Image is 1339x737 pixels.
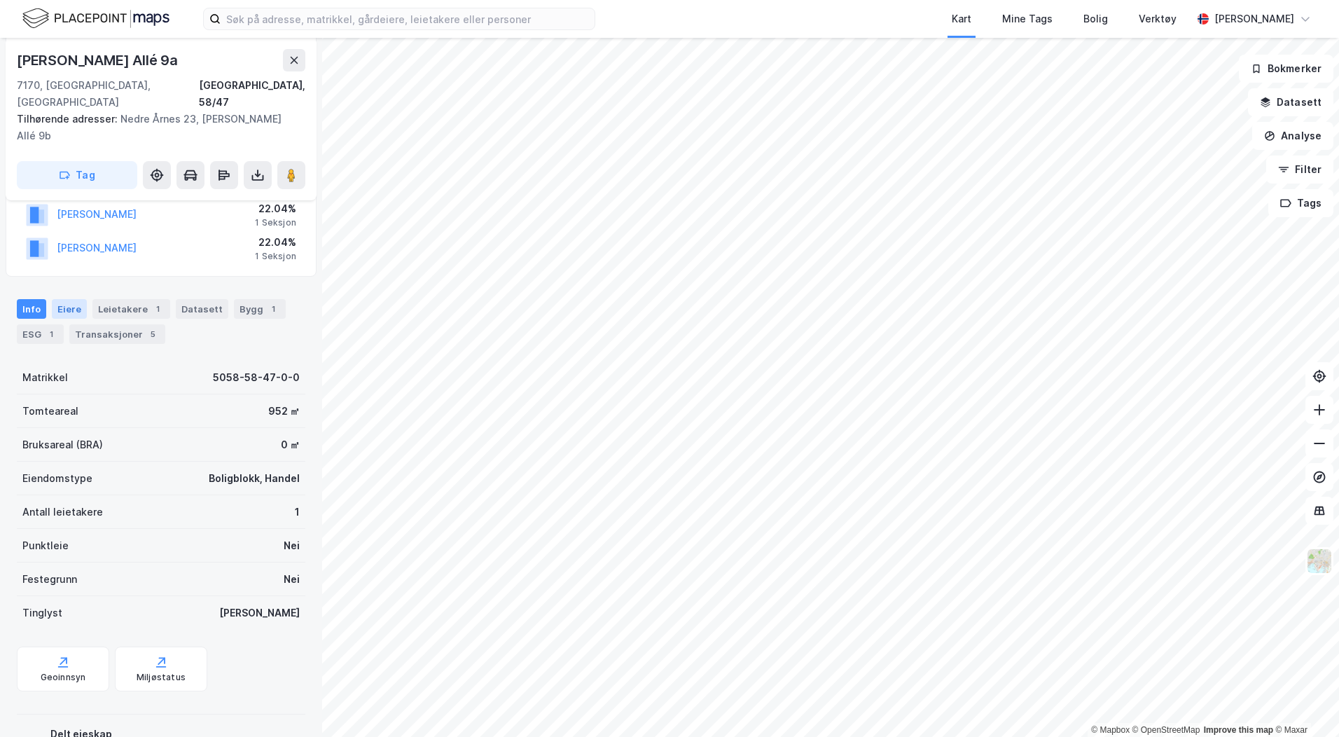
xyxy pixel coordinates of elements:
div: Bruksareal (BRA) [22,436,103,453]
button: Datasett [1248,88,1333,116]
div: Nei [284,571,300,588]
div: Nei [284,537,300,554]
div: 1 Seksjon [255,217,296,228]
div: Nedre Årnes 23, [PERSON_NAME] Allé 9b [17,111,294,144]
div: 5058-58-47-0-0 [213,369,300,386]
div: [PERSON_NAME] [219,605,300,621]
div: Leietakere [92,299,170,319]
div: 22.04% [255,200,296,217]
button: Analyse [1252,122,1333,150]
div: Festegrunn [22,571,77,588]
div: 22.04% [255,234,296,251]
a: OpenStreetMap [1132,725,1200,735]
div: Punktleie [22,537,69,554]
div: Boligblokk, Handel [209,470,300,487]
div: [PERSON_NAME] Allé 9a [17,49,181,71]
button: Bokmerker [1239,55,1333,83]
div: Tomteareal [22,403,78,420]
div: Info [17,299,46,319]
button: Tag [17,161,137,189]
div: Bygg [234,299,286,319]
div: 1 [44,327,58,341]
button: Filter [1266,156,1333,184]
div: 1 [295,504,300,521]
iframe: Chat Widget [1269,670,1339,737]
div: 0 ㎡ [281,436,300,453]
div: Geoinnsyn [41,672,86,683]
div: Kontrollprogram for chat [1269,670,1339,737]
div: [PERSON_NAME] [1214,11,1294,27]
img: Z [1306,548,1333,574]
div: Tinglyst [22,605,62,621]
div: Eiere [52,299,87,319]
div: Verktøy [1139,11,1177,27]
div: Antall leietakere [22,504,103,521]
div: Datasett [176,299,228,319]
div: [GEOGRAPHIC_DATA], 58/47 [199,77,305,111]
input: Søk på adresse, matrikkel, gårdeiere, leietakere eller personer [221,8,595,29]
div: Matrikkel [22,369,68,386]
div: 5 [146,327,160,341]
div: Eiendomstype [22,470,92,487]
span: Tilhørende adresser: [17,113,120,125]
div: 952 ㎡ [268,403,300,420]
button: Tags [1268,189,1333,217]
div: ESG [17,324,64,344]
a: Mapbox [1091,725,1130,735]
div: 7170, [GEOGRAPHIC_DATA], [GEOGRAPHIC_DATA] [17,77,199,111]
div: 1 [151,302,165,316]
img: logo.f888ab2527a4732fd821a326f86c7f29.svg [22,6,169,31]
a: Improve this map [1204,725,1273,735]
div: 1 Seksjon [255,251,296,262]
div: 1 [266,302,280,316]
div: Mine Tags [1002,11,1053,27]
div: Transaksjoner [69,324,165,344]
div: Miljøstatus [137,672,186,683]
div: Bolig [1083,11,1108,27]
div: Kart [952,11,971,27]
